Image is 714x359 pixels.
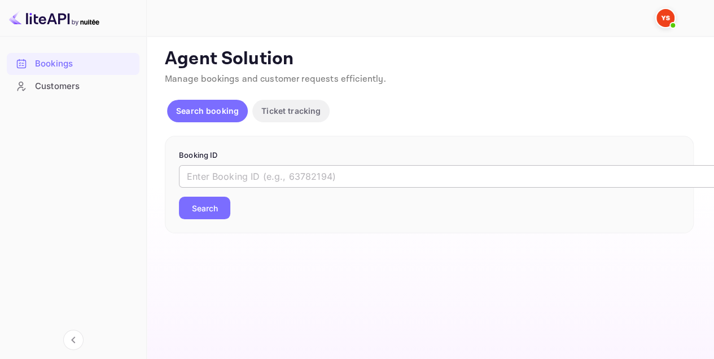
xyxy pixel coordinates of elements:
[7,76,139,96] a: Customers
[179,150,680,161] p: Booking ID
[7,53,139,75] div: Bookings
[9,9,99,27] img: LiteAPI logo
[165,48,694,70] p: Agent Solution
[165,73,386,85] span: Manage bookings and customer requests efficiently.
[179,197,230,219] button: Search
[35,80,134,93] div: Customers
[261,105,321,117] p: Ticket tracking
[7,76,139,97] div: Customers
[176,105,239,117] p: Search booking
[7,53,139,74] a: Bookings
[35,57,134,70] div: Bookings
[63,330,84,350] button: Collapse navigation
[656,9,674,27] img: Yandex Support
